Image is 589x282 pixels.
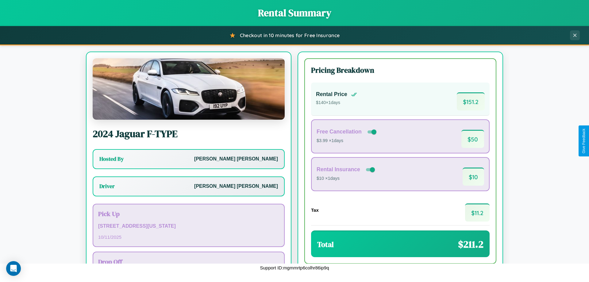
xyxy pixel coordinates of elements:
h3: Driver [99,183,115,190]
img: Jaguar F-TYPE [93,58,285,120]
p: $3.99 × 1 days [317,137,378,145]
span: Checkout in 10 minutes for Free Insurance [240,32,340,38]
h3: Pricing Breakdown [311,65,490,75]
p: [PERSON_NAME] [PERSON_NAME] [194,155,278,164]
p: $ 140 × 1 days [316,99,357,107]
span: $ 211.2 [458,238,483,251]
h3: Drop Off [98,257,279,266]
span: $ 151.2 [457,92,485,110]
span: $ 11.2 [465,203,490,222]
p: $10 × 1 days [317,175,376,183]
div: Give Feedback [582,129,586,153]
p: [PERSON_NAME] [PERSON_NAME] [194,182,278,191]
div: Open Intercom Messenger [6,261,21,276]
span: $ 10 [463,168,484,186]
h2: 2024 Jaguar F-TYPE [93,127,285,141]
p: [STREET_ADDRESS][US_STATE] [98,222,279,231]
h4: Free Cancellation [317,129,362,135]
h4: Tax [311,207,319,213]
h3: Pick Up [98,209,279,218]
h4: Rental Insurance [317,166,360,173]
p: Support ID: mgmmrtp6colhr86ip9q [260,264,329,272]
h4: Rental Price [316,91,347,98]
h3: Total [317,239,334,249]
p: 10 / 11 / 2025 [98,233,279,241]
h3: Hosted By [99,155,124,163]
h1: Rental Summary [6,6,583,20]
span: $ 50 [461,130,484,148]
